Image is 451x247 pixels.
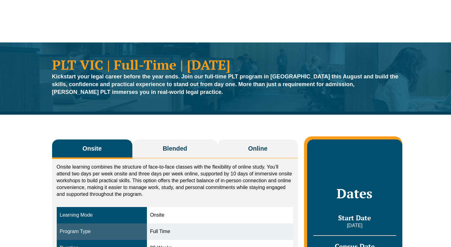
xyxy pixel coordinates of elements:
[60,228,144,235] div: Program Type
[248,144,268,153] span: Online
[82,144,102,153] span: Onsite
[52,73,399,95] strong: Kickstart your legal career before the year ends. Join our full-time PLT program in [GEOGRAPHIC_D...
[52,58,399,71] h1: PLT VIC | Full-Time | [DATE]
[150,228,290,235] div: Full Time
[57,164,294,198] p: Onsite learning combines the structure of face-to-face classes with the flexibility of online stu...
[313,186,396,201] h2: Dates
[313,222,396,229] p: [DATE]
[338,213,371,222] span: Start Date
[60,212,144,219] div: Learning Mode
[150,212,290,219] div: Onsite
[163,144,187,153] span: Blended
